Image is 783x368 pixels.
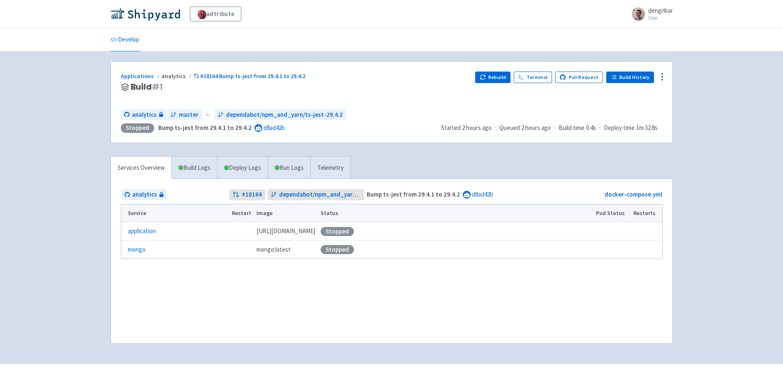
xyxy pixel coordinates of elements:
[256,245,291,255] span: mongo:latest
[128,227,156,236] a: application
[205,110,211,120] span: ←
[318,204,593,222] th: Status
[254,204,318,222] th: Image
[111,7,180,21] img: Shipyard logo
[194,72,307,80] a: #18164 Bump ts-jest from 29.4.1 to 29.4.2
[121,204,229,222] th: Service
[132,190,157,199] span: analytics
[217,157,268,179] a: Deploy Logs
[441,124,492,132] span: Started
[111,157,171,179] a: Services Overview
[648,15,673,21] small: User
[605,190,662,198] a: docker-compose.yml
[111,28,139,51] a: Develop
[499,124,551,132] span: Queued
[152,81,163,93] span: # 1
[593,204,631,222] th: Pod Status
[162,72,194,80] span: analytics
[475,72,510,83] button: Rebuild
[310,157,350,179] a: Telemetry
[559,123,584,133] span: Build time
[648,7,673,14] span: dengribar
[226,110,343,120] span: dependabot/npm_and_yarn/ts-jest-29.4.2
[167,109,202,120] a: master
[627,7,673,21] a: dengribar User
[367,190,460,198] strong: Bump ts-jest from 29.4.1 to 29.4.2
[631,204,662,222] th: Restarts
[462,124,492,132] time: 2 hours ago
[121,189,167,200] a: analytics
[121,72,162,80] a: Applications
[604,123,635,133] span: Deploy time
[158,124,252,132] strong: Bump ts-jest from 29.4.1 to 29.4.2
[279,190,361,199] span: dependabot/npm_and_yarn/ts-jest-29.4.2
[121,123,154,133] div: Stopped
[636,123,658,133] span: 1m 32.8s
[172,157,217,179] a: Build Logs
[179,110,199,120] span: master
[263,124,285,132] a: d8ad42b
[132,110,157,120] span: analytics
[128,245,146,255] a: mongo
[229,204,254,222] th: Restart
[268,157,310,179] a: Run Logs
[190,7,241,21] a: adtribute
[121,109,166,120] a: analytics
[521,124,551,132] time: 2 hours ago
[268,189,364,200] a: dependabot/npm_and_yarn/ts-jest-29.4.2
[321,245,354,254] div: Stopped
[441,123,663,133] div: · · ·
[131,82,163,92] span: Build
[606,72,654,83] a: Build History
[555,72,603,83] a: Pull Request
[586,123,596,133] span: 0.4s
[321,227,354,236] div: Stopped
[215,109,346,120] a: dependabot/npm_and_yarn/ts-jest-29.4.2
[229,189,265,200] a: #18164
[472,190,493,198] a: d8ad42b
[514,72,552,83] a: Terminal
[242,190,262,199] strong: # 18164
[256,227,315,236] span: [DOMAIN_NAME][URL]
